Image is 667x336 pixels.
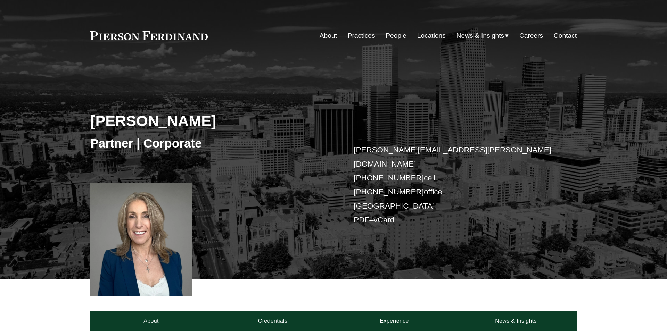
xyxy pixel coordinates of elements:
a: [PHONE_NUMBER] [354,187,424,196]
a: News & Insights [455,311,577,331]
a: Experience [333,311,455,331]
a: [PERSON_NAME][EMAIL_ADDRESS][PERSON_NAME][DOMAIN_NAME] [354,145,551,168]
a: Locations [417,29,446,42]
span: News & Insights [456,30,504,42]
a: Contact [554,29,577,42]
a: folder dropdown [456,29,509,42]
a: [PHONE_NUMBER] [354,174,424,182]
p: cell office [GEOGRAPHIC_DATA] – [354,143,556,227]
a: Careers [519,29,543,42]
a: vCard [374,216,395,224]
a: Practices [348,29,375,42]
h2: [PERSON_NAME] [90,112,333,130]
a: About [320,29,337,42]
a: About [90,311,212,331]
a: Credentials [212,311,333,331]
h3: Partner | Corporate [90,136,333,151]
a: PDF [354,216,369,224]
a: People [386,29,406,42]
